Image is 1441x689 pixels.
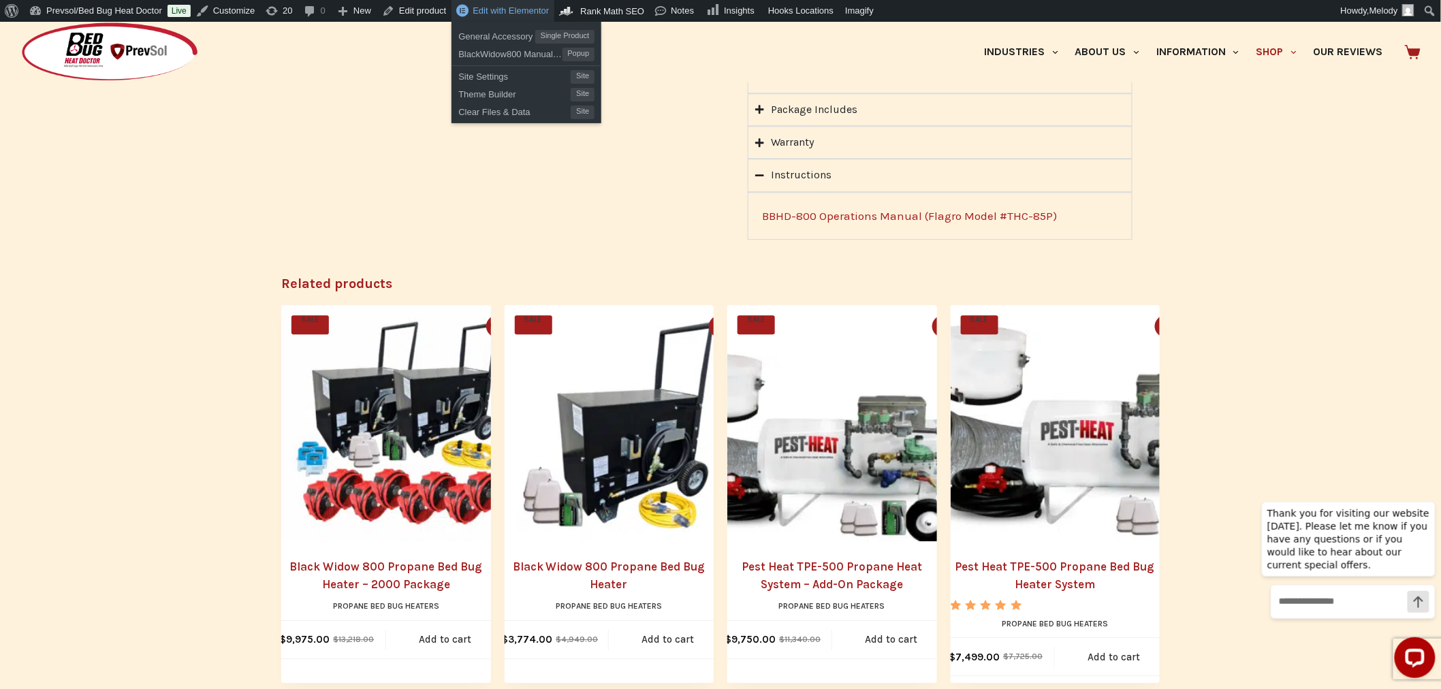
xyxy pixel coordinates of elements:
[1003,652,1043,661] bdi: 7,725.00
[771,133,814,151] div: Warranty
[727,305,964,542] a: Pest Heat TPE-500 Propane Heat System - Add-On Package
[333,601,439,611] a: Propane Bed Bug Heaters
[452,84,601,101] a: Theme BuilderSite
[501,633,552,645] bdi: 3,774.00
[386,621,505,658] a: Add to cart: “Black Widow 800 Propane Bed Bug Heater - 2000 Package”
[571,106,595,119] span: Site
[333,635,374,644] bdi: 13,218.00
[762,209,1057,223] a: BBHD-800 Operations Manual (Flagro Model #THC-85P)
[1369,5,1398,16] span: Melody
[291,315,329,334] span: SALE
[281,558,491,593] a: Black Widow 800 Propane Bed Bug Heater – 2000 Package
[505,558,714,593] a: Black Widow 800 Propane Bed Bug Heater
[333,635,338,644] span: $
[949,651,1000,663] bdi: 7,499.00
[1155,315,1177,337] button: Quick view toggle
[951,305,1188,542] a: Pest Heat TPE-500 Propane Bed Bug Heater System
[1003,652,1009,661] span: $
[452,26,601,44] a: General AccessorySingle Product
[725,633,776,645] bdi: 9,750.00
[725,633,731,645] span: $
[609,621,727,658] a: Add to cart: “Black Widow 800 Propane Bed Bug Heater”
[951,600,1024,610] div: Rated 5.00 out of 5
[951,600,1024,641] span: Rated out of 5
[571,88,595,101] span: Site
[724,5,755,16] span: Insights
[458,66,571,84] span: Site Settings
[1055,638,1173,675] a: Add to cart: “Pest Heat TPE-500 Propane Bed Bug Heater System”
[832,621,951,658] a: Add to cart: “Pest Heat TPE-500 Propane Heat System - Add-On Package”
[976,22,1391,82] nav: Primary
[1305,22,1391,82] a: Our Reviews
[779,635,821,644] bdi: 11,340.00
[1248,22,1305,82] a: Shop
[279,633,330,645] bdi: 9,975.00
[771,101,857,118] div: Package Includes
[951,558,1160,593] a: Pest Heat TPE-500 Propane Bed Bug Heater System
[738,315,775,334] span: SALE
[505,305,742,542] a: Black Widow 800 Propane Bed Bug Heater
[779,601,885,611] a: Propane Bed Bug Heaters
[748,93,1133,126] summary: Package Includes
[20,22,199,82] img: Prevsol/Bed Bug Heat Doctor
[1251,489,1441,689] iframe: LiveChat chat widget
[961,315,998,334] span: SALE
[473,5,549,16] span: Edit with Elementor
[571,70,595,84] span: Site
[709,315,731,337] button: Quick view toggle
[501,633,508,645] span: $
[949,651,955,663] span: $
[458,26,535,44] span: General Accessory
[458,44,562,61] span: BlackWidow800 Manual Popup
[556,635,598,644] bdi: 4,949.00
[563,48,595,61] span: Popup
[932,315,954,337] button: Quick view toggle
[1148,22,1248,82] a: Information
[748,126,1133,159] summary: Warranty
[771,166,832,184] div: Instructions
[486,315,508,337] button: Quick view toggle
[556,601,662,611] a: Propane Bed Bug Heaters
[168,5,191,17] a: Live
[976,22,1066,82] a: Industries
[452,44,601,61] a: BlackWidow800 Manual PopupPopup
[452,66,601,84] a: Site SettingsSite
[281,274,1160,294] h2: Related products
[727,558,937,593] a: Pest Heat TPE-500 Propane Heat System – Add-On Package
[748,159,1133,191] summary: Instructions
[1066,22,1147,82] a: About Us
[580,6,644,16] span: Rank Math SEO
[515,315,552,334] span: SALE
[279,633,286,645] span: $
[458,84,571,101] span: Theme Builder
[779,635,785,644] span: $
[556,635,561,644] span: $
[1002,619,1108,628] a: Propane Bed Bug Heaters
[281,305,518,542] a: Black Widow 800 Propane Bed Bug Heater - 2000 Package
[452,101,601,119] a: Clear Files & DataSite
[535,30,595,44] span: Single Product
[458,101,571,119] span: Clear Files & Data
